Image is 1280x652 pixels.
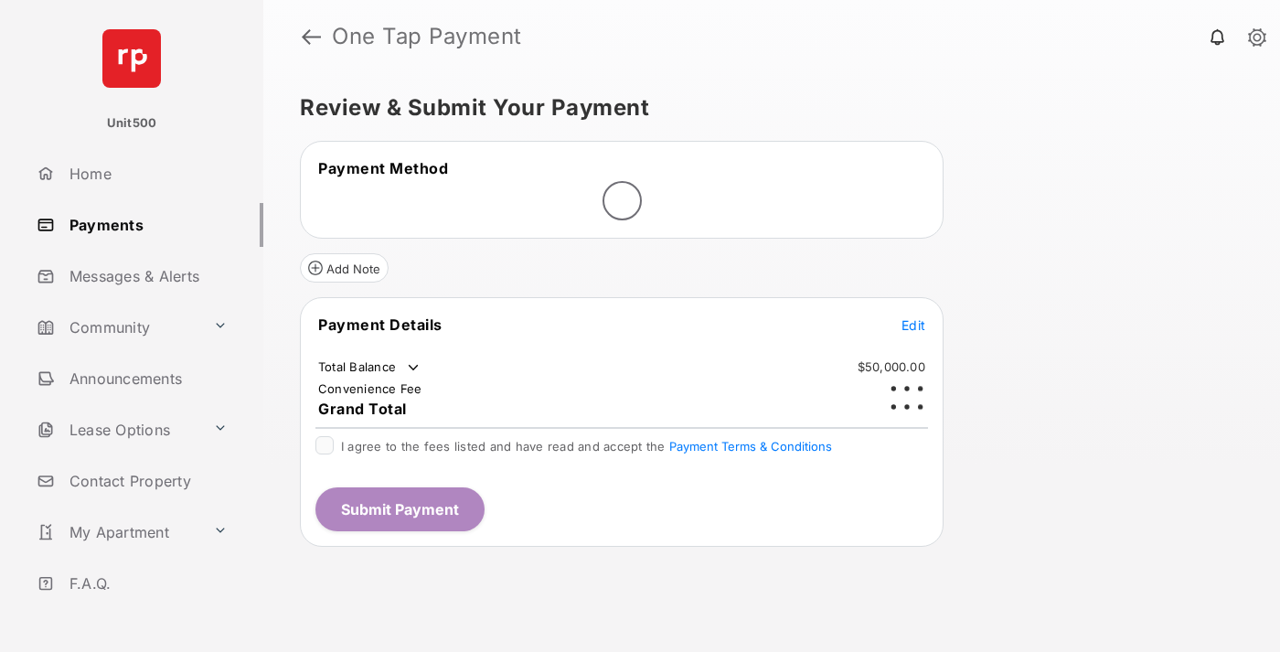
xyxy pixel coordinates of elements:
[901,315,925,334] button: Edit
[29,459,263,503] a: Contact Property
[29,357,263,401] a: Announcements
[317,380,423,397] td: Convenience Fee
[318,400,407,418] span: Grand Total
[318,159,448,177] span: Payment Method
[29,408,206,452] a: Lease Options
[29,305,206,349] a: Community
[29,510,206,554] a: My Apartment
[318,315,443,334] span: Payment Details
[300,97,1229,119] h5: Review & Submit Your Payment
[29,561,263,605] a: F.A.Q.
[341,439,832,454] span: I agree to the fees listed and have read and accept the
[315,487,485,531] button: Submit Payment
[901,317,925,333] span: Edit
[102,29,161,88] img: svg+xml;base64,PHN2ZyB4bWxucz0iaHR0cDovL3d3dy53My5vcmcvMjAwMC9zdmciIHdpZHRoPSI2NCIgaGVpZ2h0PSI2NC...
[669,439,832,454] button: I agree to the fees listed and have read and accept the
[317,358,422,377] td: Total Balance
[29,203,263,247] a: Payments
[300,253,389,283] button: Add Note
[29,254,263,298] a: Messages & Alerts
[29,152,263,196] a: Home
[857,358,926,375] td: $50,000.00
[332,26,522,48] strong: One Tap Payment
[107,114,157,133] p: Unit500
